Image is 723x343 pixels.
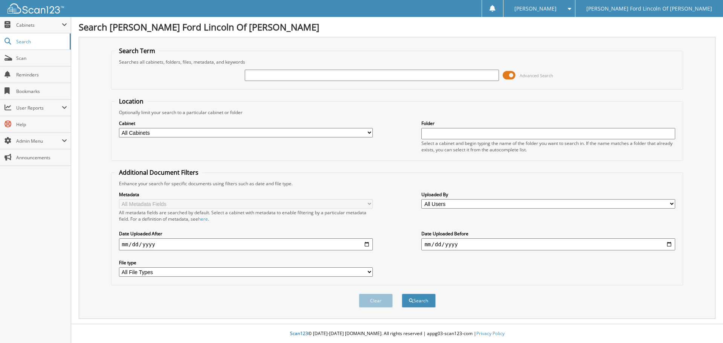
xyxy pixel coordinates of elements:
label: Date Uploaded After [119,230,373,237]
label: Metadata [119,191,373,198]
iframe: Chat Widget [685,307,723,343]
span: [PERSON_NAME] [514,6,557,11]
div: All metadata fields are searched by default. Select a cabinet with metadata to enable filtering b... [119,209,373,222]
span: [PERSON_NAME] Ford Lincoln Of [PERSON_NAME] [586,6,712,11]
span: Admin Menu [16,138,62,144]
input: start [119,238,373,250]
label: Folder [421,120,675,127]
legend: Location [115,97,147,105]
span: Help [16,121,67,128]
span: Reminders [16,72,67,78]
span: User Reports [16,105,62,111]
button: Clear [359,294,393,308]
a: Privacy Policy [476,330,505,337]
legend: Search Term [115,47,159,55]
a: here [198,216,208,222]
h1: Search [PERSON_NAME] Ford Lincoln Of [PERSON_NAME] [79,21,715,33]
label: File type [119,259,373,266]
input: end [421,238,675,250]
span: Bookmarks [16,88,67,95]
span: Announcements [16,154,67,161]
div: © [DATE]-[DATE] [DOMAIN_NAME]. All rights reserved | appg03-scan123-com | [71,325,723,343]
span: Scan [16,55,67,61]
span: Advanced Search [520,73,553,78]
span: Scan123 [290,330,308,337]
label: Cabinet [119,120,373,127]
label: Date Uploaded Before [421,230,675,237]
span: Cabinets [16,22,62,28]
div: Select a cabinet and begin typing the name of the folder you want to search in. If the name match... [421,140,675,153]
label: Uploaded By [421,191,675,198]
button: Search [402,294,436,308]
div: Searches all cabinets, folders, files, metadata, and keywords [115,59,679,65]
span: Search [16,38,66,45]
img: scan123-logo-white.svg [8,3,64,14]
div: Optionally limit your search to a particular cabinet or folder [115,109,679,116]
legend: Additional Document Filters [115,168,202,177]
div: Enhance your search for specific documents using filters such as date and file type. [115,180,679,187]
